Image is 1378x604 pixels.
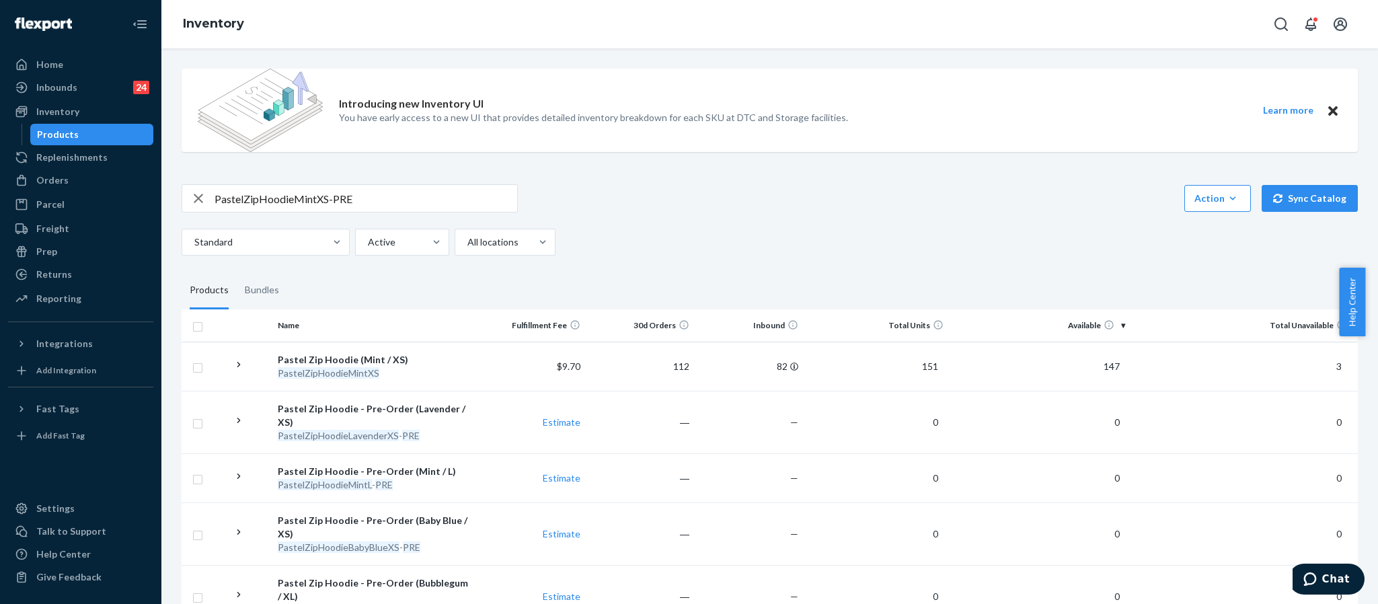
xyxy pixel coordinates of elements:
button: Integrations [8,333,153,354]
a: Parcel [8,194,153,215]
a: Estimate [543,591,580,602]
input: All locations [466,235,467,249]
span: — [790,472,798,484]
em: PastelZipHoodieMintXS [278,367,379,379]
th: Available [949,309,1131,342]
div: Inbounds [36,81,77,94]
button: Fast Tags [8,398,153,420]
a: Help Center [8,543,153,565]
a: Prep [8,241,153,262]
td: ― [586,453,695,502]
div: Prep [36,245,57,258]
td: 82 [695,342,804,391]
div: 24 [133,81,149,94]
em: PastelZipHoodieBabyBlueXS [278,541,399,553]
span: — [790,416,798,428]
div: Pastel Zip Hoodie - Pre-Order (Bubblegum / XL) [278,576,471,603]
div: Products [190,272,229,309]
th: Total Unavailable [1131,309,1358,342]
button: Open account menu [1327,11,1354,38]
em: PastelZipHoodieLavenderXS [278,430,399,441]
th: 30d Orders [586,309,695,342]
div: Freight [36,222,69,235]
a: Freight [8,218,153,239]
div: Pastel Zip Hoodie - Pre-Order (Mint / L) [278,465,471,478]
a: Inventory [8,101,153,122]
div: Fast Tags [36,402,79,416]
a: Returns [8,264,153,285]
div: Parcel [36,198,65,211]
button: Learn more [1254,102,1322,119]
div: - [278,478,471,492]
button: Open notifications [1297,11,1324,38]
div: - [278,429,471,443]
span: 147 [1098,361,1125,372]
p: You have early access to a new UI that provides detailed inventory breakdown for each SKU at DTC ... [339,111,848,124]
span: — [790,528,798,539]
a: Orders [8,169,153,191]
span: 151 [917,361,944,372]
td: ― [586,502,695,565]
button: Open Search Box [1268,11,1295,38]
div: Returns [36,268,72,281]
span: $9.70 [557,361,580,372]
div: Pastel Zip Hoodie (Mint / XS) [278,353,471,367]
p: Introducing new Inventory UI [339,96,484,112]
a: Estimate [543,528,580,539]
a: Reporting [8,288,153,309]
input: Standard [193,235,194,249]
em: PRE [375,479,393,490]
span: 0 [927,416,944,428]
button: Give Feedback [8,566,153,588]
span: 0 [927,591,944,602]
a: Inventory [183,16,244,31]
button: Sync Catalog [1262,185,1358,212]
div: Replenishments [36,151,108,164]
span: 0 [1109,472,1125,484]
button: Close Navigation [126,11,153,38]
button: Help Center [1339,268,1365,336]
div: Give Feedback [36,570,102,584]
a: Estimate [543,472,580,484]
span: — [790,591,798,602]
ol: breadcrumbs [172,5,255,44]
em: PastelZipHoodieMintL [278,479,372,490]
a: Settings [8,498,153,519]
div: Talk to Support [36,525,106,538]
div: Add Fast Tag [36,430,85,441]
em: PRE [403,541,420,553]
a: Add Fast Tag [8,425,153,447]
td: 112 [586,342,695,391]
th: Inbound [695,309,804,342]
span: 3 [1331,361,1347,372]
em: PRE [402,430,420,441]
span: 0 [1331,528,1347,539]
a: Estimate [543,416,580,428]
a: Products [30,124,154,145]
div: - [278,541,471,554]
div: Bundles [245,272,279,309]
div: Settings [36,502,75,515]
iframe: Opens a widget where you can chat to one of our agents [1293,564,1365,597]
div: Inventory [36,105,79,118]
div: Integrations [36,337,93,350]
th: Name [272,309,477,342]
th: Total Units [804,309,949,342]
button: Close [1324,102,1342,119]
span: 0 [1331,416,1347,428]
span: 0 [1109,591,1125,602]
div: Home [36,58,63,71]
span: 0 [1331,472,1347,484]
button: Action [1184,185,1251,212]
span: 0 [1109,416,1125,428]
div: Add Integration [36,365,96,376]
span: 0 [927,472,944,484]
a: Replenishments [8,147,153,168]
td: ― [586,391,695,453]
div: Reporting [36,292,81,305]
a: Inbounds24 [8,77,153,98]
div: Orders [36,174,69,187]
div: Pastel Zip Hoodie - Pre-Order (Baby Blue / XS) [278,514,471,541]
